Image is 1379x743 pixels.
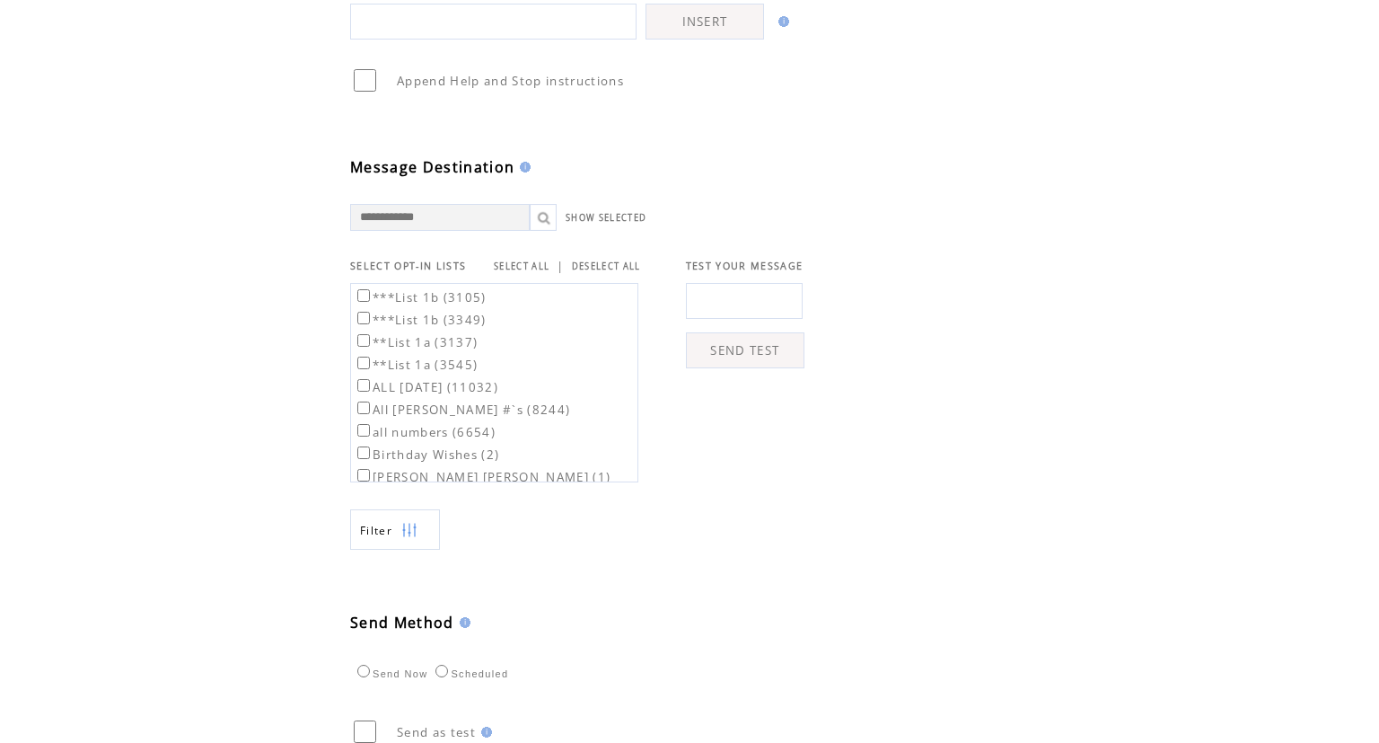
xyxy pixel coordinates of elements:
[354,312,487,328] label: ***List 1b (3349)
[357,424,370,437] input: all numbers (6654)
[494,261,549,272] a: SELECT ALL
[646,4,764,40] a: INSERT
[354,379,498,395] label: ALL [DATE] (11032)
[357,334,370,347] input: **List 1a (3137)
[357,312,370,324] input: ***List 1b (3349)
[354,469,610,485] label: [PERSON_NAME] [PERSON_NAME] (1)
[454,617,470,628] img: help.gif
[773,16,789,27] img: help.gif
[572,261,641,272] a: DESELECT ALL
[397,73,624,89] span: Append Help and Stop instructions
[357,469,370,482] input: [PERSON_NAME] [PERSON_NAME] (1)
[350,260,466,272] span: SELECT OPT-IN LISTS
[435,665,448,677] input: Scheduled
[350,613,454,632] span: Send Method
[514,162,531,172] img: help.gif
[431,668,508,679] label: Scheduled
[354,402,570,418] label: All [PERSON_NAME] #`s (8244)
[354,289,487,305] label: ***List 1b (3105)
[557,258,564,274] span: |
[353,668,427,679] label: Send Now
[357,665,370,677] input: Send Now
[686,332,804,368] a: SEND TEST
[397,724,476,740] span: Send as test
[357,289,370,302] input: ***List 1b (3105)
[686,260,804,272] span: TEST YOUR MESSAGE
[357,447,370,459] input: Birthday Wishes (2)
[401,510,417,551] img: filters.png
[357,402,370,414] input: All [PERSON_NAME] #`s (8244)
[354,357,478,373] label: **List 1a (3545)
[566,212,646,224] a: SHOW SELECTED
[357,379,370,392] input: ALL [DATE] (11032)
[360,523,392,538] span: Show filters
[476,727,492,738] img: help.gif
[357,357,370,369] input: **List 1a (3545)
[354,424,496,440] label: all numbers (6654)
[354,447,499,463] label: Birthday Wishes (2)
[350,157,514,177] span: Message Destination
[350,509,440,550] a: Filter
[354,334,478,350] label: **List 1a (3137)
